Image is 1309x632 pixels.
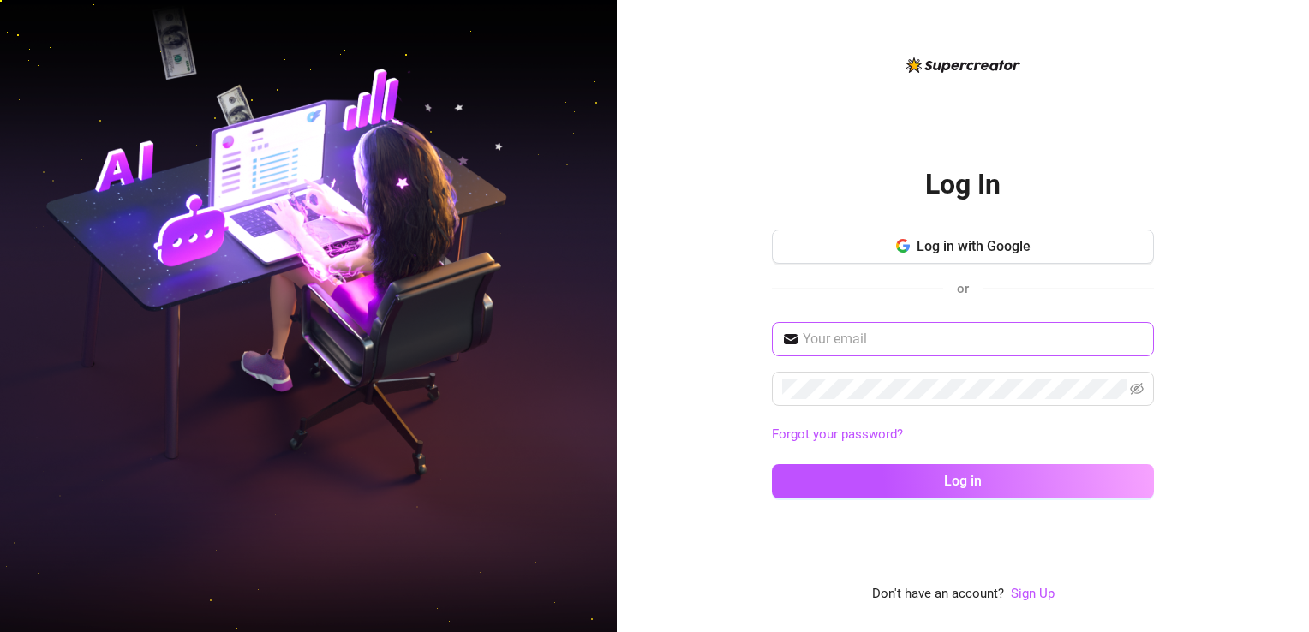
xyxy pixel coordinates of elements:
span: or [957,281,969,296]
input: Your email [803,329,1144,349]
a: Sign Up [1011,584,1055,605]
img: logo-BBDzfeDw.svg [906,57,1020,73]
span: Log in with Google [917,238,1031,254]
a: Forgot your password? [772,425,1154,445]
span: Don't have an account? [872,584,1004,605]
span: Log in [944,473,982,489]
h2: Log In [925,167,1001,202]
button: Log in with Google [772,230,1154,264]
a: Forgot your password? [772,426,903,442]
a: Sign Up [1011,586,1055,601]
button: Log in [772,464,1154,498]
span: eye-invisible [1130,382,1144,396]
